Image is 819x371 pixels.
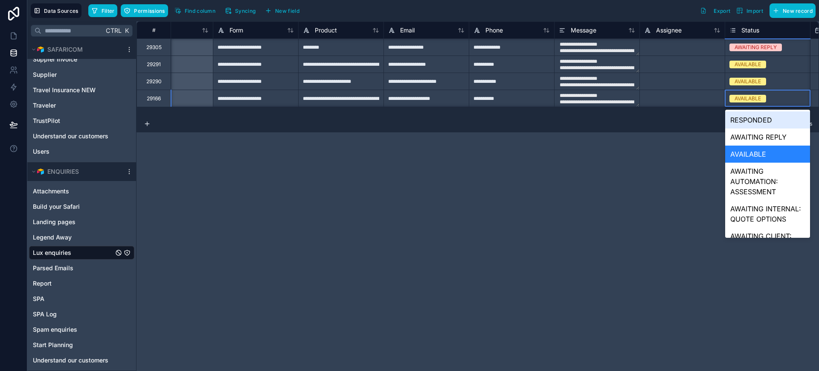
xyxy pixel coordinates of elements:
span: Syncing [235,8,256,14]
div: AVAILABLE [725,146,810,163]
span: New field [275,8,299,14]
button: Permissions [121,4,168,17]
div: AVAILABLE [735,78,761,85]
span: Assignee [656,26,682,35]
button: Data Sources [31,3,81,18]
span: Phone [485,26,503,35]
span: Email [400,26,415,35]
div: AWAITING REPLY [735,44,777,51]
span: Find column [185,8,215,14]
span: Import [746,8,763,14]
div: AWAITING REPLY [725,129,810,146]
div: # [143,27,164,33]
a: New record [766,3,816,18]
span: Permissions [134,8,165,14]
span: Export [714,8,730,14]
span: Message [571,26,596,35]
div: AWAITING AUTOMATION: ASSESSMENT [725,163,810,200]
button: Syncing [222,4,258,17]
button: New record [770,3,816,18]
button: Find column [171,4,218,17]
span: Data Sources [44,8,78,14]
span: Product [315,26,337,35]
button: Filter [88,4,118,17]
div: AWAITING CLIENT: QUOTE OPTIONS SENT [725,228,810,265]
span: K [124,28,130,34]
div: 29291 [147,61,161,68]
div: 29305 [146,44,162,51]
div: 29290 [146,78,162,85]
span: Filter [102,8,115,14]
span: New record [783,8,813,14]
span: Status [741,26,759,35]
span: Ctrl [105,25,122,36]
div: AWAITING INTERNAL: QUOTE OPTIONS [725,200,810,228]
span: Form [229,26,243,35]
a: Permissions [121,4,171,17]
a: Syncing [222,4,262,17]
button: Export [697,3,733,18]
div: AVAILABLE [735,61,761,68]
button: Import [733,3,766,18]
div: RESPONDED [725,111,810,129]
div: 29166 [147,95,161,102]
button: New field [262,4,302,17]
div: AVAILABLE [735,95,761,102]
